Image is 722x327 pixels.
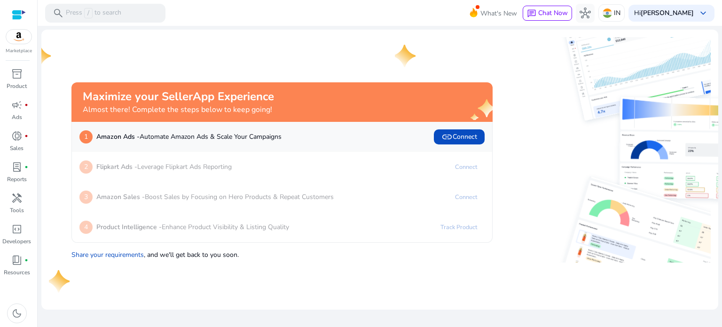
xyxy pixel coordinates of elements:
[84,8,93,18] span: /
[24,103,28,107] span: fiber_manual_record
[24,134,28,138] span: fiber_manual_record
[79,221,93,234] p: 4
[79,191,93,204] p: 3
[580,8,591,19] span: hub
[441,131,477,143] span: Connect
[447,160,485,175] a: Connect
[7,175,27,183] p: Reports
[447,190,485,205] a: Connect
[96,192,334,202] p: Boost Sales by Focusing on Hero Products & Repeat Customers
[4,268,30,277] p: Resources
[6,48,32,55] p: Marketplace
[11,192,23,204] span: handyman
[11,161,23,173] span: lab_profile
[698,8,709,19] span: keyboard_arrow_down
[96,132,282,142] p: Automate Amazon Ads & Scale Your Campaigns
[434,129,485,144] button: linkConnect
[576,4,595,23] button: hub
[10,206,24,215] p: Tools
[96,162,137,171] b: Flipkart Ads -
[71,246,493,260] p: , and we'll get back to you soon.
[24,165,28,169] span: fiber_manual_record
[480,5,517,22] span: What's New
[79,160,93,174] p: 2
[96,132,140,141] b: Amazon Ads -
[11,255,23,266] span: book_4
[11,99,23,111] span: campaign
[66,8,121,18] p: Press to search
[634,10,694,16] p: Hi
[83,105,274,114] h4: Almost there! Complete the steps below to keep going!
[83,90,274,104] h2: Maximize your SellerApp Experience
[11,130,23,142] span: donut_small
[2,237,31,246] p: Developers
[30,45,53,67] img: one-star.svg
[538,8,568,17] span: Chat Now
[527,9,536,18] span: chat
[79,130,93,144] p: 1
[433,220,485,235] a: Track Product
[10,144,24,152] p: Sales
[11,68,23,80] span: inventory_2
[441,131,453,143] span: link
[96,192,145,201] b: Amazon Sales -
[603,8,612,18] img: in.svg
[53,8,64,19] span: search
[614,5,620,21] p: IN
[11,223,23,235] span: code_blocks
[49,270,71,293] img: one-star.svg
[395,45,417,67] img: one-star.svg
[7,82,27,90] p: Product
[96,222,289,232] p: Enhance Product Visibility & Listing Quality
[12,113,22,121] p: Ads
[523,6,572,21] button: chatChat Now
[6,30,31,44] img: amazon.svg
[96,223,162,231] b: Product Intelligence -
[11,308,23,319] span: dark_mode
[71,250,144,259] a: Share your requirements
[641,8,694,17] b: [PERSON_NAME]
[96,162,232,172] p: Leverage Flipkart Ads Reporting
[24,258,28,262] span: fiber_manual_record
